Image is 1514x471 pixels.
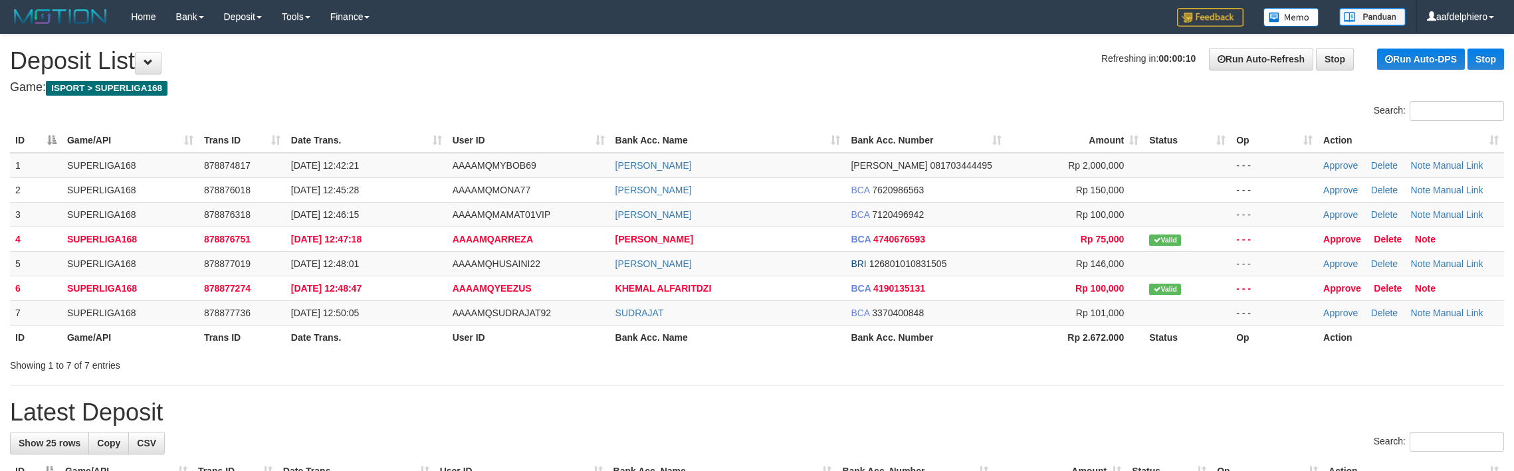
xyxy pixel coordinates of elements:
span: Rp 146,000 [1076,258,1124,269]
span: Copy 3370400848 to clipboard [872,308,924,318]
span: [PERSON_NAME] [851,160,927,171]
a: Approve [1323,185,1358,195]
span: AAAAMQYEEZUS [453,283,532,294]
span: [DATE] 12:45:28 [291,185,359,195]
td: - - - [1231,276,1318,300]
a: Copy [88,432,129,454]
span: [DATE] 12:50:05 [291,308,359,318]
th: Amount: activate to sort column ascending [1007,128,1144,153]
span: 878877274 [204,283,251,294]
a: Delete [1374,234,1402,244]
h1: Deposit List [10,48,1504,74]
a: Stop [1316,48,1354,70]
a: [PERSON_NAME] [615,258,692,269]
h4: Game: [10,81,1504,94]
a: Note [1415,234,1436,244]
a: Manual Link [1433,185,1483,195]
td: 4 [10,227,62,251]
span: [DATE] 12:48:47 [291,283,362,294]
div: Showing 1 to 7 of 7 entries [10,353,621,372]
a: Approve [1323,283,1361,294]
td: 6 [10,276,62,300]
th: Status: activate to sort column ascending [1144,128,1231,153]
span: BCA [851,185,869,195]
span: Valid transaction [1149,284,1181,295]
td: - - - [1231,153,1318,178]
td: SUPERLIGA168 [62,276,199,300]
a: Approve [1323,308,1358,318]
span: Rp 150,000 [1076,185,1124,195]
span: 878876018 [204,185,251,195]
td: SUPERLIGA168 [62,153,199,178]
a: [PERSON_NAME] [615,160,692,171]
th: Trans ID: activate to sort column ascending [199,128,286,153]
span: ISPORT > SUPERLIGA168 [46,81,167,96]
span: BRI [851,258,866,269]
td: - - - [1231,202,1318,227]
span: 878877019 [204,258,251,269]
span: 878874817 [204,160,251,171]
a: [PERSON_NAME] [615,185,692,195]
span: Copy [97,438,120,448]
a: Delete [1371,258,1398,269]
span: AAAAMQARREZA [453,234,533,244]
label: Search: [1374,432,1504,452]
a: Manual Link [1433,209,1483,220]
span: [DATE] 12:47:18 [291,234,362,244]
th: User ID: activate to sort column ascending [447,128,610,153]
span: [DATE] 12:42:21 [291,160,359,171]
span: Copy 4190135131 to clipboard [873,283,925,294]
a: Show 25 rows [10,432,89,454]
span: Show 25 rows [19,438,80,448]
a: Delete [1371,160,1398,171]
td: 3 [10,202,62,227]
th: Rp 2.672.000 [1007,325,1144,349]
span: AAAAMQSUDRAJAT92 [453,308,551,318]
a: Note [1415,283,1436,294]
a: Approve [1323,209,1358,220]
td: SUPERLIGA168 [62,227,199,251]
span: BCA [851,308,869,318]
span: 878876751 [204,234,251,244]
img: Feedback.jpg [1177,8,1244,27]
th: Op [1231,325,1318,349]
span: Copy 126801010831505 to clipboard [869,258,947,269]
img: Button%20Memo.svg [1263,8,1319,27]
img: MOTION_logo.png [10,7,111,27]
input: Search: [1410,432,1504,452]
th: Action: activate to sort column ascending [1318,128,1504,153]
th: Date Trans.: activate to sort column ascending [286,128,447,153]
th: Game/API [62,325,199,349]
td: - - - [1231,227,1318,251]
h1: Latest Deposit [10,399,1504,426]
span: Rp 101,000 [1076,308,1124,318]
a: KHEMAL ALFARITDZI [615,283,712,294]
th: Date Trans. [286,325,447,349]
a: Manual Link [1433,258,1483,269]
th: Bank Acc. Number: activate to sort column ascending [845,128,1007,153]
a: Stop [1467,48,1504,70]
th: Trans ID [199,325,286,349]
span: Copy 7120496942 to clipboard [872,209,924,220]
td: 1 [10,153,62,178]
td: 5 [10,251,62,276]
span: 878876318 [204,209,251,220]
span: Copy 081703444495 to clipboard [930,160,992,171]
a: Delete [1371,185,1398,195]
a: [PERSON_NAME] [615,209,692,220]
a: Manual Link [1433,308,1483,318]
a: Note [1411,160,1431,171]
a: SUDRAJAT [615,308,664,318]
span: AAAAMQMYBOB69 [453,160,536,171]
th: Op: activate to sort column ascending [1231,128,1318,153]
span: [DATE] 12:46:15 [291,209,359,220]
td: SUPERLIGA168 [62,251,199,276]
a: CSV [128,432,165,454]
a: Run Auto-Refresh [1209,48,1313,70]
span: Refreshing in: [1101,53,1196,64]
span: 878877736 [204,308,251,318]
span: Rp 100,000 [1076,209,1124,220]
th: Bank Acc. Number [845,325,1007,349]
span: BCA [851,209,869,220]
th: ID: activate to sort column descending [10,128,62,153]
